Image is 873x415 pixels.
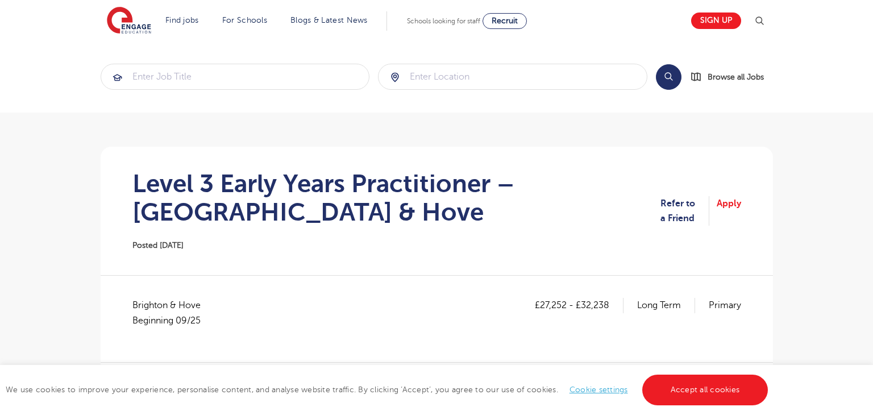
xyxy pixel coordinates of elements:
[660,196,709,226] a: Refer to a Friend
[132,298,212,328] span: Brighton & Hove
[691,70,773,84] a: Browse all Jobs
[132,241,184,250] span: Posted [DATE]
[378,64,647,90] div: Submit
[379,64,647,89] input: Submit
[107,7,151,35] img: Engage Education
[407,17,480,25] span: Schools looking for staff
[101,64,369,89] input: Submit
[101,64,370,90] div: Submit
[642,375,768,405] a: Accept all cookies
[483,13,527,29] a: Recruit
[637,298,695,313] p: Long Term
[691,13,741,29] a: Sign up
[709,298,741,313] p: Primary
[708,70,764,84] span: Browse all Jobs
[132,169,661,226] h1: Level 3 Early Years Practitioner – [GEOGRAPHIC_DATA] & Hove
[6,385,771,394] span: We use cookies to improve your experience, personalise content, and analyse website traffic. By c...
[656,64,681,90] button: Search
[132,313,201,328] p: Beginning 09/25
[535,298,623,313] p: £27,252 - £32,238
[569,385,628,394] a: Cookie settings
[290,16,368,24] a: Blogs & Latest News
[492,16,518,25] span: Recruit
[165,16,199,24] a: Find jobs
[717,196,741,226] a: Apply
[222,16,267,24] a: For Schools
